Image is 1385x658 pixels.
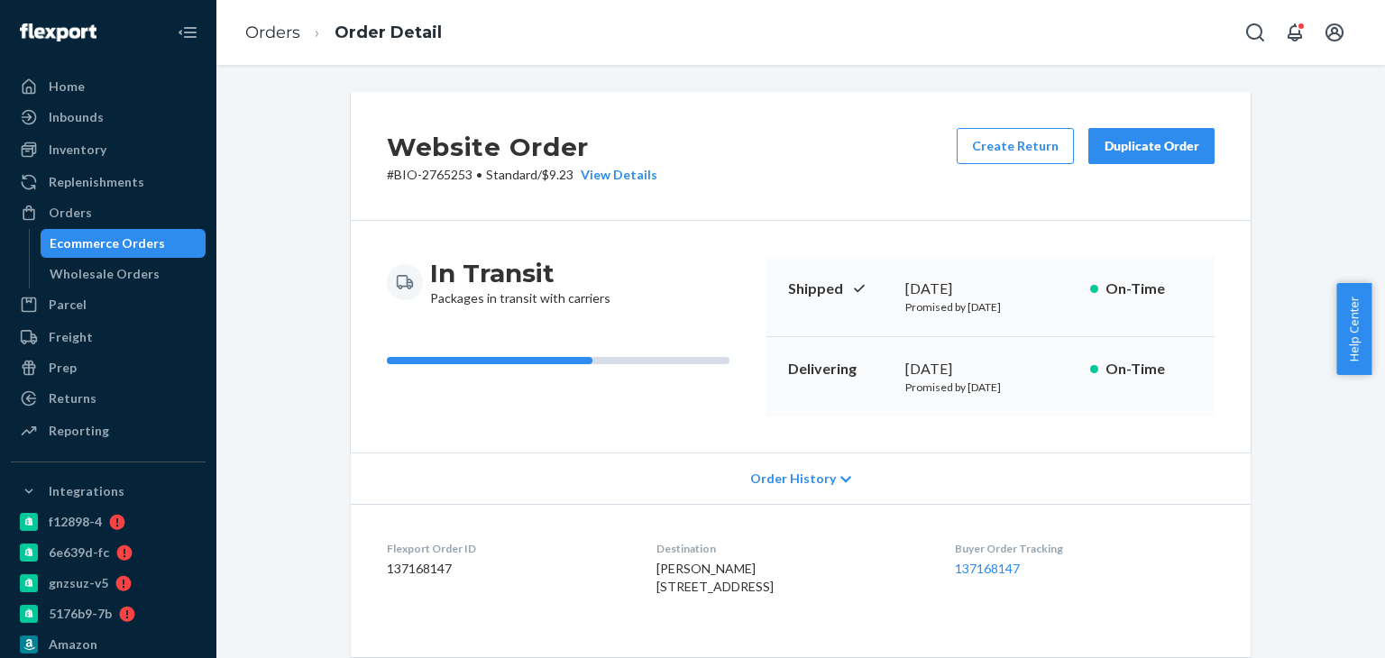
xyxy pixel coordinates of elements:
div: Wholesale Orders [50,265,160,283]
button: View Details [573,166,657,184]
div: Amazon [49,635,97,653]
div: [DATE] [905,279,1076,299]
iframe: Opens a widget where you can chat to one of our agents [1270,604,1367,649]
span: [PERSON_NAME] [STREET_ADDRESS] [656,561,774,594]
button: Help Center [1336,283,1371,375]
span: • [476,167,482,182]
p: On-Time [1105,279,1193,299]
span: Order History [750,470,836,488]
button: Create Return [957,128,1074,164]
button: Open account menu [1316,14,1353,50]
p: Delivering [788,359,891,379]
img: Flexport logo [20,23,96,41]
a: Parcel [11,290,206,319]
a: Order Detail [335,23,442,42]
p: # BIO-2765253 / $9.23 [387,166,657,184]
a: f12898-4 [11,507,206,536]
h3: In Transit [430,257,610,289]
div: Orders [49,204,92,222]
button: Open Search Box [1237,14,1273,50]
dd: 137168147 [387,560,628,578]
div: Parcel [49,296,87,314]
div: Returns [49,389,96,407]
button: Close Navigation [170,14,206,50]
a: Replenishments [11,168,206,196]
div: [DATE] [905,359,1076,379]
p: Promised by [DATE] [905,299,1076,315]
a: Orders [11,198,206,227]
a: Inbounds [11,103,206,132]
div: Inventory [49,141,106,159]
dt: Buyer Order Tracking [955,541,1215,556]
p: Shipped [788,279,891,299]
div: Ecommerce Orders [50,234,165,252]
dt: Destination [656,541,925,556]
button: Integrations [11,477,206,506]
div: Packages in transit with carriers [430,257,610,307]
button: Duplicate Order [1088,128,1215,164]
p: On-Time [1105,359,1193,379]
a: Home [11,72,206,101]
a: Returns [11,384,206,413]
a: 6e639d-fc [11,538,206,567]
h2: Website Order [387,128,657,166]
a: 137168147 [955,561,1020,576]
div: 6e639d-fc [49,544,109,562]
a: gnzsuz-v5 [11,569,206,598]
div: gnzsuz-v5 [49,574,108,592]
div: Inbounds [49,108,104,126]
div: Prep [49,359,77,377]
div: Integrations [49,482,124,500]
div: f12898-4 [49,513,102,531]
div: Freight [49,328,93,346]
span: Standard [486,167,537,182]
div: Home [49,78,85,96]
div: Duplicate Order [1104,137,1199,155]
a: Wholesale Orders [41,260,206,288]
a: 5176b9-7b [11,599,206,628]
a: Reporting [11,416,206,445]
dt: Flexport Order ID [387,541,628,556]
a: Prep [11,353,206,382]
a: Freight [11,323,206,352]
a: Inventory [11,135,206,164]
a: Ecommerce Orders [41,229,206,258]
div: Replenishments [49,173,144,191]
ol: breadcrumbs [231,6,456,59]
button: Open notifications [1277,14,1313,50]
div: 5176b9-7b [49,605,112,623]
a: Orders [245,23,300,42]
div: Reporting [49,422,109,440]
p: Promised by [DATE] [905,379,1076,395]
